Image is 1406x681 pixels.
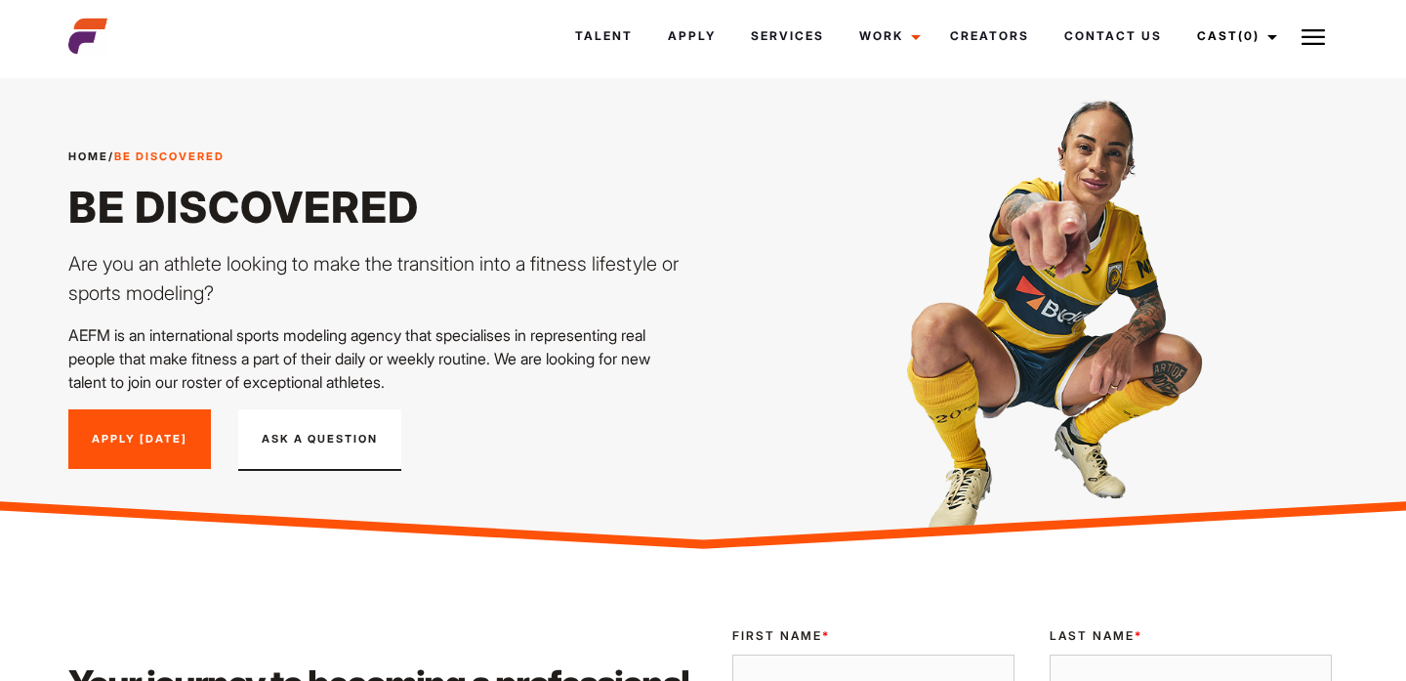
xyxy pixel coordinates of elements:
[68,17,107,56] img: cropped-aefm-brand-fav-22-square.png
[1238,28,1260,43] span: (0)
[68,181,691,234] h1: Be Discovered
[842,10,932,63] a: Work
[68,323,691,394] p: AEFM is an international sports modeling agency that specialises in representing real people that...
[68,249,691,308] p: Are you an athlete looking to make the transition into a fitness lifestyle or sports modeling?
[1050,627,1332,645] label: Last Name
[68,149,108,163] a: Home
[1302,25,1325,49] img: Burger icon
[1179,10,1289,63] a: Cast(0)
[68,409,211,470] a: Apply [DATE]
[733,10,842,63] a: Services
[238,409,401,472] button: Ask A Question
[732,627,1014,645] label: First Name
[558,10,650,63] a: Talent
[1047,10,1179,63] a: Contact Us
[650,10,733,63] a: Apply
[932,10,1047,63] a: Creators
[68,149,225,165] span: /
[114,149,225,163] strong: Be Discovered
